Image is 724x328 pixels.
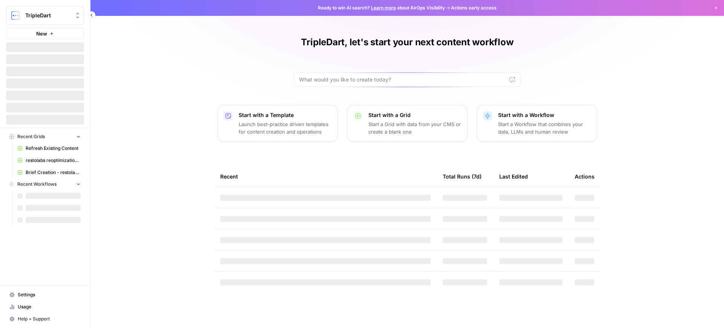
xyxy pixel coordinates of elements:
[26,157,81,164] span: restolabs reoptimizations aug
[18,291,81,298] span: Settings
[239,111,331,119] p: Start with a Template
[6,289,84,301] a: Settings
[17,133,45,140] span: Recent Grids
[299,76,506,83] input: What would you like to create today?
[6,301,84,313] a: Usage
[6,313,84,325] button: Help + Support
[217,105,338,142] button: Start with a TemplateLaunch best-practice driven templates for content creation and operations
[499,166,528,187] div: Last Edited
[368,120,461,136] p: Start a Grid with data from your CMS or create a blank one
[6,28,84,39] button: New
[368,111,461,119] p: Start with a Grid
[6,6,84,25] button: Workspace: TripleDart
[301,36,513,48] h1: TripleDart, let's start your next content workflow
[36,30,47,37] span: New
[347,105,468,142] button: Start with a GridStart a Grid with data from your CMS or create a blank one
[498,120,591,136] p: Start a Workflow that combines your data, LLMs and human review
[14,166,84,179] a: Brief Creation - restolabs Grid (1)
[371,5,396,11] a: Learn more
[498,111,591,119] p: Start with a Workflow
[318,5,445,11] span: Ready to win AI search? about AirOps Visibility
[6,179,84,190] button: Recent Workflows
[9,9,22,22] img: TripleDart Logo
[14,142,84,154] a: Refresh Existing Content
[220,166,431,187] div: Recent
[18,316,81,322] span: Help + Support
[575,166,595,187] div: Actions
[26,169,81,176] span: Brief Creation - restolabs Grid (1)
[443,166,482,187] div: Total Runs (7d)
[239,120,331,136] p: Launch best-practice driven templates for content creation and operations
[477,105,597,142] button: Start with a WorkflowStart a Workflow that combines your data, LLMs and human review
[18,303,81,310] span: Usage
[25,12,71,19] span: TripleDart
[451,5,497,11] span: Actions early access
[26,145,81,152] span: Refresh Existing Content
[14,154,84,166] a: restolabs reoptimizations aug
[17,181,57,188] span: Recent Workflows
[6,131,84,142] button: Recent Grids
